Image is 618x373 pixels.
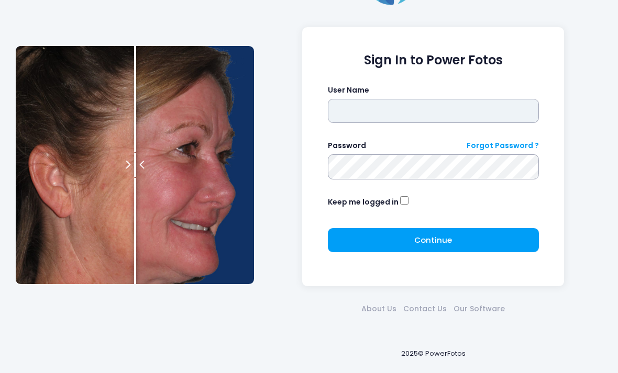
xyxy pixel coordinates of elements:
label: Keep me logged in [328,197,399,208]
a: Contact Us [400,303,450,314]
h1: Sign In to Power Fotos [328,53,539,68]
a: Forgot Password ? [467,140,539,151]
label: Password [328,140,366,151]
span: Continue [414,234,452,245]
a: Our Software [450,303,509,314]
button: Continue [328,228,539,252]
a: About Us [358,303,400,314]
label: User Name [328,85,369,96]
